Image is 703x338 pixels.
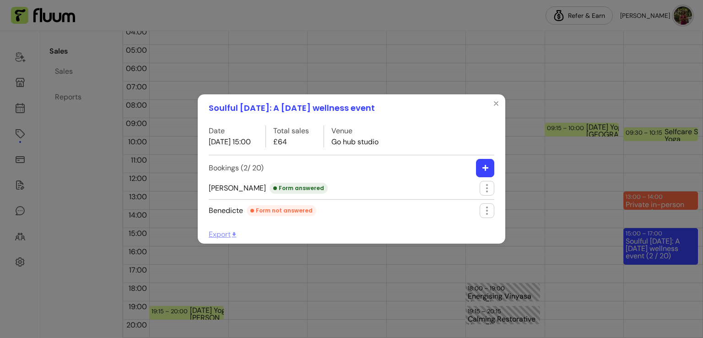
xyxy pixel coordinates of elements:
[489,96,503,111] button: Close
[247,205,316,216] div: Form not answered
[209,125,251,136] label: Date
[209,205,316,216] span: Benedicte
[273,125,309,136] label: Total sales
[209,163,264,174] label: Bookings ( 2 / 20 )
[209,136,251,147] p: [DATE] 15:00
[209,102,375,114] h1: Soulful [DATE]: A [DATE] wellness event
[270,183,328,194] div: Form answered
[273,136,309,147] p: £64
[331,125,379,136] label: Venue
[331,136,379,147] p: Go hub studio
[209,183,328,194] span: [PERSON_NAME]
[209,229,238,239] span: Export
